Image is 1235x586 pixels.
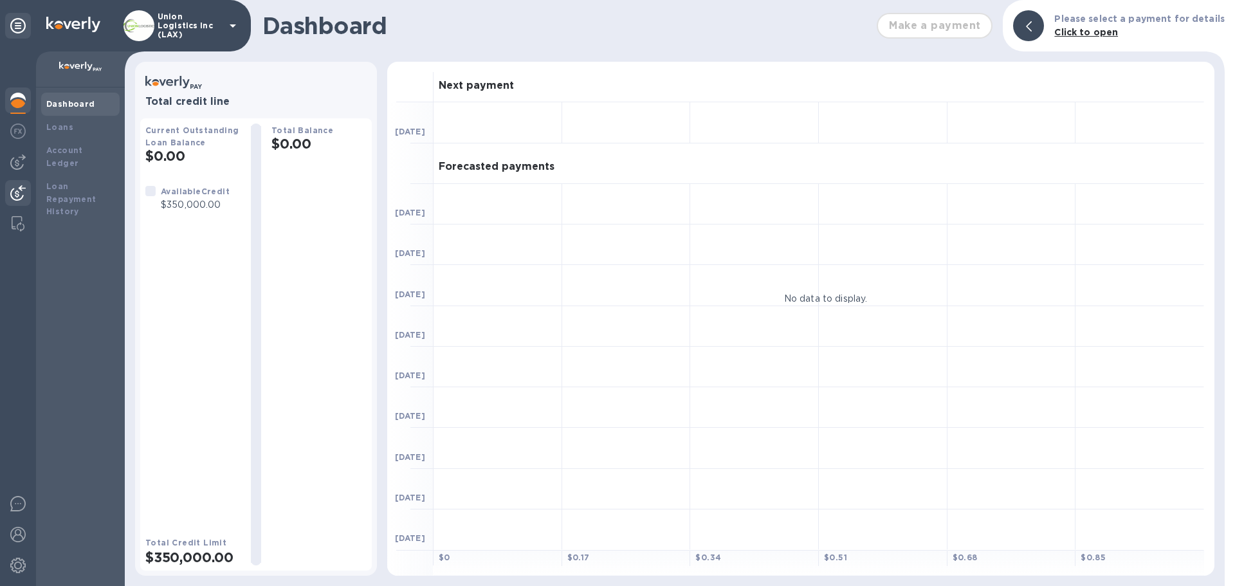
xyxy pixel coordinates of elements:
[262,12,870,39] h1: Dashboard
[439,161,554,173] h3: Forecasted payments
[1081,553,1106,562] b: $ 0.85
[5,13,31,39] div: Unpin categories
[161,198,230,212] p: $350,000.00
[145,538,226,547] b: Total Credit Limit
[395,411,425,421] b: [DATE]
[395,330,425,340] b: [DATE]
[395,452,425,462] b: [DATE]
[161,187,230,196] b: Available Credit
[784,291,868,305] p: No data to display.
[145,549,241,565] h2: $350,000.00
[158,12,222,39] p: Union Logistics Inc (LAX)
[46,99,95,109] b: Dashboard
[145,125,239,147] b: Current Outstanding Loan Balance
[395,248,425,258] b: [DATE]
[271,136,367,152] h2: $0.00
[10,124,26,139] img: Foreign exchange
[395,371,425,380] b: [DATE]
[1054,14,1225,24] b: Please select a payment for details
[46,145,83,168] b: Account Ledger
[395,127,425,136] b: [DATE]
[395,533,425,543] b: [DATE]
[395,493,425,502] b: [DATE]
[395,208,425,217] b: [DATE]
[695,553,721,562] b: $ 0.34
[439,80,514,92] h3: Next payment
[145,96,367,108] h3: Total credit line
[567,553,590,562] b: $ 0.17
[953,553,978,562] b: $ 0.68
[1054,27,1118,37] b: Click to open
[439,553,450,562] b: $ 0
[271,125,333,135] b: Total Balance
[145,148,241,164] h2: $0.00
[46,181,96,217] b: Loan Repayment History
[46,17,100,32] img: Logo
[395,289,425,299] b: [DATE]
[824,553,847,562] b: $ 0.51
[46,122,73,132] b: Loans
